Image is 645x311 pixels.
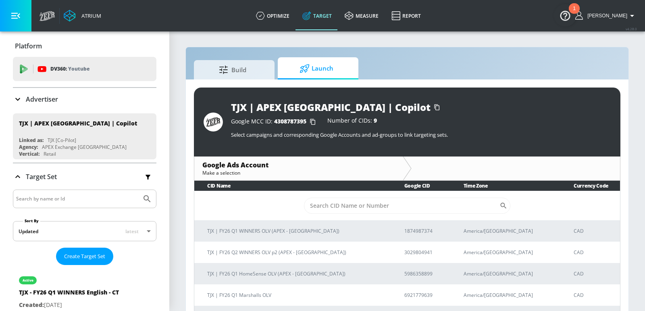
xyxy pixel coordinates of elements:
th: Currency Code [561,181,620,191]
div: TJX | APEX [GEOGRAPHIC_DATA] | Copilot [231,100,431,114]
p: [DATE] [19,300,119,310]
div: Advertiser [13,88,156,111]
span: 9 [374,117,377,124]
div: Search CID Name or Number [304,198,510,214]
p: CAD [574,227,614,235]
div: active [23,278,33,282]
div: Platform [13,35,156,57]
a: Atrium [64,10,101,22]
span: login as: eugenia.kim@zefr.com [584,13,627,19]
p: America/[GEOGRAPHIC_DATA] [464,269,555,278]
p: Youtube [68,65,89,73]
p: CAD [574,269,614,278]
th: Google CID [391,181,451,191]
th: CID Name [194,181,391,191]
div: APEX Exchange [GEOGRAPHIC_DATA] [42,144,127,150]
div: Atrium [78,12,101,19]
div: Make a selection [202,169,395,176]
div: TJX - FY26 Q1 WINNERS English - CT [19,288,119,300]
div: Updated [19,228,38,235]
div: Google Ads Account [202,161,395,169]
p: TJX | FY26 Q1 Marshalls OLV [207,291,385,299]
p: 6921779639 [404,291,444,299]
a: measure [338,1,385,30]
span: Created: [19,301,44,309]
button: Create Target Set [56,248,113,265]
p: TJX | FY26 Q1 WINNERS OLV (APEX - [GEOGRAPHIC_DATA]) [207,227,385,235]
a: optimize [250,1,296,30]
span: v 4.28.0 [626,27,637,31]
p: Advertiser [26,95,58,104]
p: Target Set [26,172,57,181]
p: CAD [574,291,614,299]
p: 3029804941 [404,248,444,257]
div: Target Set [13,163,156,190]
span: Build [202,60,263,79]
p: CAD [574,248,614,257]
p: America/[GEOGRAPHIC_DATA] [464,248,555,257]
span: latest [125,228,139,235]
span: 4308787395 [274,117,306,125]
div: TJX | APEX [GEOGRAPHIC_DATA] | CopilotLinked as:TJX [Co-Pilot]Agency:APEX Exchange [GEOGRAPHIC_DA... [13,113,156,159]
p: Select campaigns and corresponding Google Accounts and ad-groups to link targeting sets. [231,131,611,138]
p: 5986358899 [404,269,444,278]
div: Number of CIDs: [327,118,377,126]
th: Time Zone [451,181,561,191]
input: Search by name or Id [16,194,138,204]
label: Sort By [23,218,40,223]
p: 1874987374 [404,227,444,235]
span: Create Target Set [64,252,105,261]
p: DV360: [50,65,89,73]
input: Search CID Name or Number [304,198,499,214]
div: Linked as: [19,137,44,144]
div: Google MCC ID: [231,118,319,126]
div: Agency: [19,144,38,150]
button: Open Resource Center, 1 new notification [554,4,576,27]
div: 1 [573,8,576,19]
span: Launch [286,59,347,78]
div: Retail [44,150,56,157]
p: TJX | FY26 Q2 WINNERS OLV p2 (APEX - [GEOGRAPHIC_DATA]) [207,248,385,257]
p: TJX | FY26 Q1 HomeSense OLV (APEX - [GEOGRAPHIC_DATA]) [207,269,385,278]
div: Vertical: [19,150,40,157]
div: TJX | APEX [GEOGRAPHIC_DATA] | Copilot [19,119,137,127]
div: Google Ads AccountMake a selection [194,157,403,180]
p: Platform [15,42,42,50]
p: America/[GEOGRAPHIC_DATA] [464,291,555,299]
a: Target [296,1,338,30]
div: DV360: Youtube [13,57,156,81]
a: Report [385,1,427,30]
div: TJX [Co-Pilot] [48,137,76,144]
button: [PERSON_NAME] [575,11,637,21]
p: America/[GEOGRAPHIC_DATA] [464,227,555,235]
